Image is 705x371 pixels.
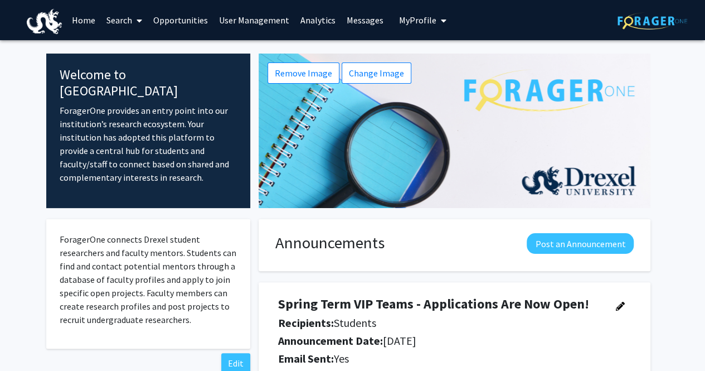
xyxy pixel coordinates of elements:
h1: Announcements [275,233,385,253]
button: Change Image [342,62,411,84]
img: ForagerOne Logo [618,12,687,30]
p: ForagerOne connects Drexel student researchers and faculty mentors. Students can find and contact... [60,233,237,326]
p: ForagerOne provides an entry point into our institution’s research ecosystem. Your institution ha... [60,104,237,184]
b: Announcement Date: [278,334,383,348]
a: Opportunities [148,1,213,40]
h4: Welcome to [GEOGRAPHIC_DATA] [60,67,237,99]
h5: Yes [278,352,600,365]
img: Drexel University Logo [27,9,62,34]
span: My Profile [399,15,436,26]
b: Email Sent: [278,351,334,365]
button: Post an Announcement [527,233,634,254]
a: User Management [213,1,295,40]
img: Cover Image [259,54,650,208]
a: Search [101,1,148,40]
b: Recipients: [278,316,334,330]
h4: Spring Term VIP Teams - Applications Are Now Open! [278,296,600,312]
iframe: Chat [8,321,47,363]
a: Analytics [295,1,341,40]
h5: [DATE] [278,334,600,348]
button: Remove Image [268,62,339,84]
a: Home [66,1,101,40]
a: Messages [341,1,389,40]
h5: Students [278,316,600,330]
